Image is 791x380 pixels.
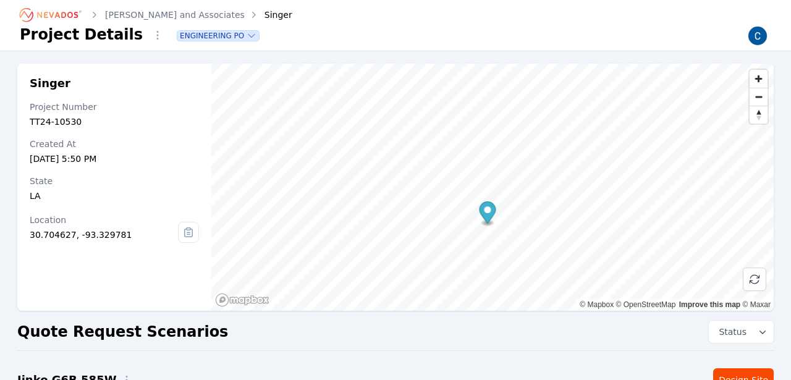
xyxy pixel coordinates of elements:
[20,25,143,44] h1: Project Details
[750,88,768,106] button: Zoom out
[211,64,774,311] canvas: Map
[30,76,199,91] h2: Singer
[616,300,676,309] a: OpenStreetMap
[479,201,496,227] div: Map marker
[30,190,199,202] div: LA
[105,9,245,21] a: [PERSON_NAME] and Associates
[30,229,178,241] div: 30.704627, -93.329781
[177,31,259,41] button: Engineering PO
[247,9,292,21] div: Singer
[580,300,614,309] a: Mapbox
[679,300,740,309] a: Improve this map
[709,321,774,343] button: Status
[215,293,269,307] a: Mapbox homepage
[714,326,747,338] span: Status
[30,175,199,187] div: State
[30,116,199,128] div: TT24-10530
[750,70,768,88] button: Zoom in
[30,214,178,226] div: Location
[742,300,771,309] a: Maxar
[748,26,768,46] img: Carmen Brooks
[20,5,292,25] nav: Breadcrumb
[750,106,768,124] button: Reset bearing to north
[30,138,199,150] div: Created At
[30,101,199,113] div: Project Number
[30,153,199,165] div: [DATE] 5:50 PM
[17,322,228,342] h2: Quote Request Scenarios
